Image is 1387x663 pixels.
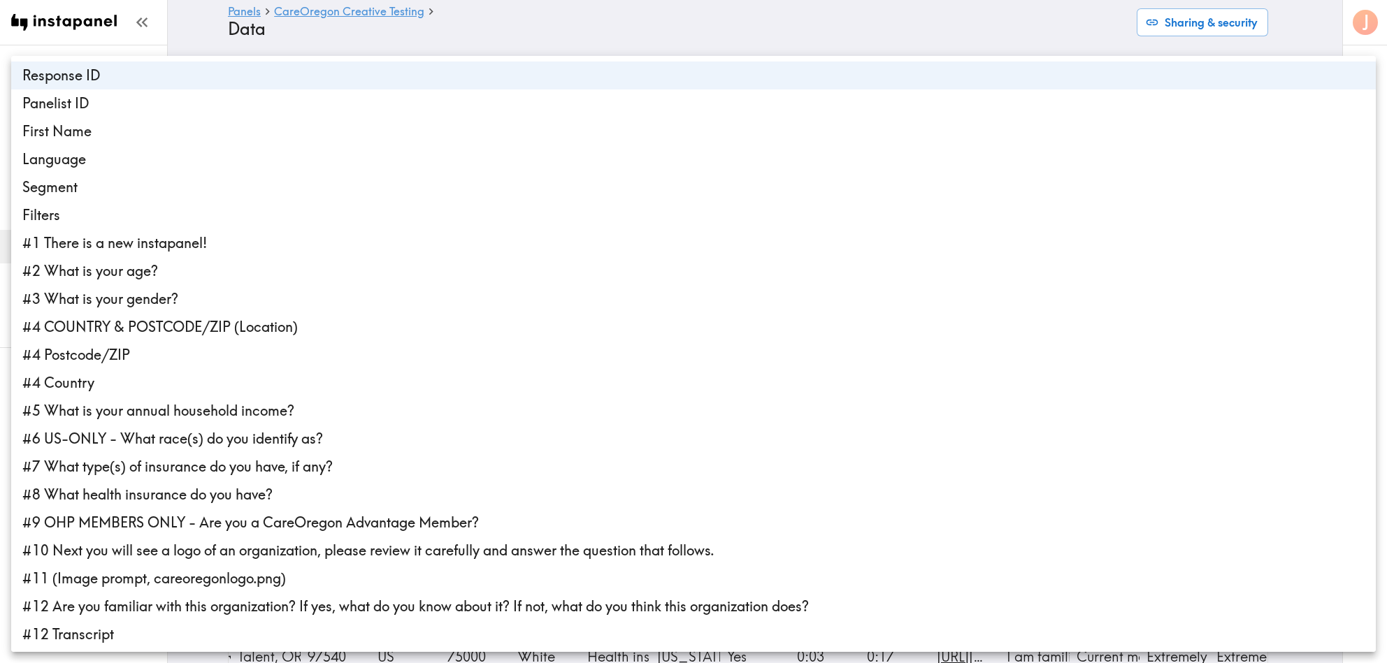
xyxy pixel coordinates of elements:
[11,229,1376,257] li: #1 There is a new instapanel!
[11,592,1376,620] li: #12 Are you familiar with this organization? If yes, what do you know about it? If not, what do y...
[11,89,1376,117] li: Panelist ID
[11,397,1376,425] li: #5 What is your annual household income?
[11,61,1376,89] li: Response ID
[11,201,1376,229] li: Filters
[11,341,1376,369] li: #4 Postcode/ZIP
[11,285,1376,313] li: #3 What is your gender?
[11,564,1376,592] li: #11 (Image prompt, careoregonlogo.png)
[11,173,1376,201] li: Segment
[11,509,1376,537] li: #9 OHP MEMBERS ONLY - Are you a CareOregon Advantage Member?
[11,117,1376,145] li: First Name
[11,313,1376,341] li: #4 COUNTRY & POSTCODE/ZIP (Location)
[11,481,1376,509] li: #8 What health insurance do you have?
[11,145,1376,173] li: Language
[11,620,1376,648] li: #12 Transcript
[11,369,1376,397] li: #4 Country
[11,257,1376,285] li: #2 What is your age?
[11,537,1376,564] li: #10 Next you will see a logo of an organization, please review it carefully and answer the questi...
[11,453,1376,481] li: #7 What type(s) of insurance do you have, if any?
[11,425,1376,453] li: #6 US-ONLY - What race(s) do you identify as?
